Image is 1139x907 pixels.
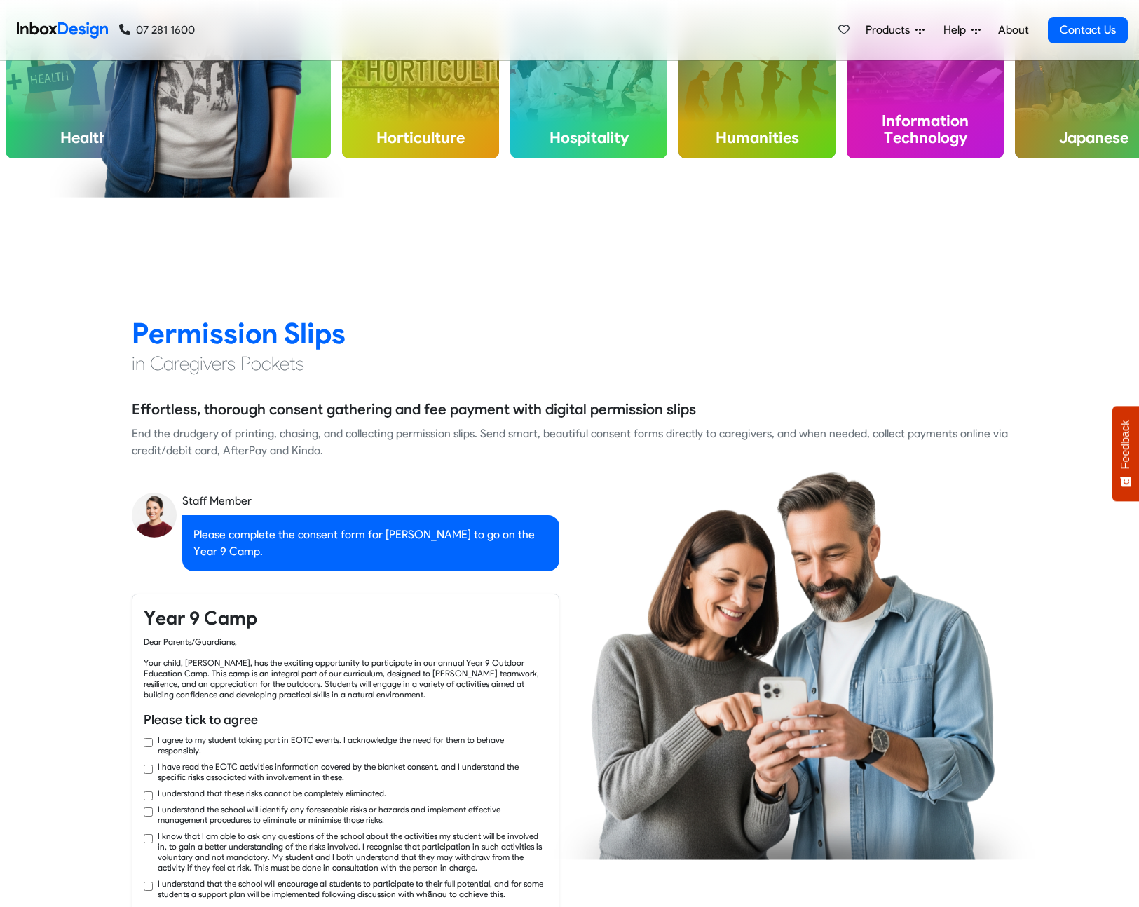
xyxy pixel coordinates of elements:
h6: Please tick to agree [144,711,547,729]
span: Feedback [1119,420,1132,469]
h4: in Caregivers Pockets [132,351,1008,376]
span: Products [866,22,915,39]
label: I agree to my student taking part in EOTC events. I acknowledge the need for them to behave respo... [158,735,547,756]
a: Help [938,16,986,44]
img: parents_using_phone.png [553,471,1034,859]
a: Products [860,16,930,44]
span: Help [943,22,971,39]
h4: Year 9 Camp [144,606,547,631]
label: I have read the EOTC activities information covered by the blanket consent, and I understand the ... [158,761,547,782]
label: I understand the school will identify any foreseeable risks or hazards and implement effective ma... [158,804,547,825]
h4: Horticulture [342,118,499,158]
div: Please complete the consent form for [PERSON_NAME] to go on the Year 9 Camp. [182,515,559,571]
a: Contact Us [1048,17,1128,43]
a: 07 281 1600 [119,22,195,39]
div: Staff Member [182,493,559,510]
div: Dear Parents/Guardians, Your child, [PERSON_NAME], has the exciting opportunity to participate in... [144,636,547,700]
label: I understand that the school will encourage all students to participate to their full potential, ... [158,878,547,899]
h5: Effortless, thorough consent gathering and fee payment with digital permission slips [132,399,696,420]
label: I understand that these risks cannot be completely eliminated. [158,788,386,798]
a: About [994,16,1032,44]
h4: Health [6,118,163,158]
div: End the drudgery of printing, chasing, and collecting permission slips. Send smart, beautiful con... [132,425,1008,459]
img: staff_avatar.png [132,493,177,538]
h4: Hospitality [510,118,667,158]
h4: Information Technology [847,100,1004,158]
h4: Humanities [678,118,836,158]
label: I know that I am able to ask any questions of the school about the activities my student will be ... [158,831,547,873]
h2: Permission Slips [132,315,1008,351]
button: Feedback - Show survey [1112,406,1139,501]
